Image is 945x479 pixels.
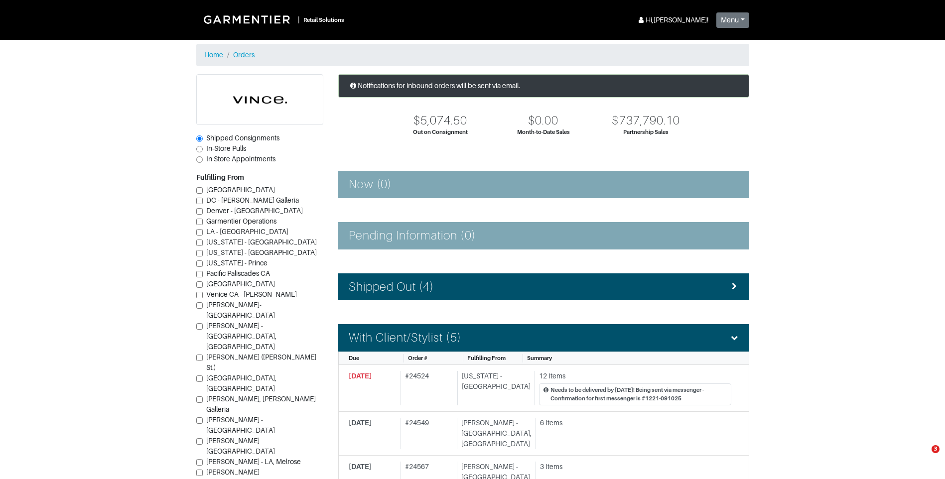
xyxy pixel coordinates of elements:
[206,248,317,256] span: [US_STATE] - [GEOGRAPHIC_DATA]
[349,419,372,427] span: [DATE]
[413,114,467,128] div: $5,074.50
[196,239,203,246] input: [US_STATE] - [GEOGRAPHIC_DATA]
[206,207,303,215] span: Denver - [GEOGRAPHIC_DATA]
[349,355,359,361] span: Due
[196,146,203,152] input: In-Store Pulls
[196,355,203,361] input: [PERSON_NAME] ([PERSON_NAME] St.)
[196,292,203,298] input: Venice CA - [PERSON_NAME]
[206,437,275,455] span: [PERSON_NAME][GEOGRAPHIC_DATA]
[196,417,203,424] input: [PERSON_NAME] - [GEOGRAPHIC_DATA]
[540,418,731,428] div: 6 Items
[457,418,532,449] div: [PERSON_NAME] - [GEOGRAPHIC_DATA], [GEOGRAPHIC_DATA]
[206,269,270,277] span: Pacific Paliscades CA
[413,128,468,136] div: Out on Consignment
[196,44,749,66] nav: breadcrumb
[196,219,203,225] input: Garmentier Operations
[467,355,506,361] span: Fulfilling From
[206,134,279,142] span: Shipped Consignments
[550,386,727,403] div: Needs to be delivered by [DATE]! Being sent via messenger - Confirmation for first messenger is #...
[196,208,203,215] input: Denver - [GEOGRAPHIC_DATA]
[612,114,680,128] div: $737,790.10
[206,322,276,351] span: [PERSON_NAME] - [GEOGRAPHIC_DATA], [GEOGRAPHIC_DATA]
[206,238,317,246] span: [US_STATE] - [GEOGRAPHIC_DATA]
[196,260,203,267] input: [US_STATE] - Prince
[206,217,276,225] span: Garmentier Operations
[196,438,203,445] input: [PERSON_NAME][GEOGRAPHIC_DATA]
[206,280,275,288] span: [GEOGRAPHIC_DATA]
[349,229,476,243] h4: Pending Information (0)
[206,290,297,298] span: Venice CA - [PERSON_NAME]
[206,353,316,371] span: [PERSON_NAME] ([PERSON_NAME] St.)
[196,8,348,31] a: |Retail Solutions
[349,177,392,192] h4: New (0)
[196,250,203,256] input: [US_STATE] - [GEOGRAPHIC_DATA]
[197,75,323,124] img: cyAkLTq7csKWtL9WARqkkVaF.png
[196,459,203,466] input: [PERSON_NAME] - LA, Melrose
[196,172,244,183] label: Fulfilling From
[196,135,203,142] input: Shipped Consignments
[457,371,531,405] div: [US_STATE] - [GEOGRAPHIC_DATA]
[716,12,749,28] button: Menu
[206,196,299,204] span: DC - [PERSON_NAME] Galleria
[196,187,203,194] input: [GEOGRAPHIC_DATA]
[637,15,708,25] div: Hi, [PERSON_NAME] !
[349,331,461,345] h4: With Client/Stylist (5)
[408,355,427,361] span: Order #
[527,355,552,361] span: Summary
[196,156,203,163] input: In Store Appointments
[204,51,223,59] a: Home
[401,371,453,405] div: # 24524
[932,445,940,453] span: 3
[196,323,203,330] input: [PERSON_NAME] - [GEOGRAPHIC_DATA], [GEOGRAPHIC_DATA]
[911,445,935,469] iframe: Intercom live chat
[196,281,203,288] input: [GEOGRAPHIC_DATA]
[401,418,453,449] div: # 24549
[206,228,288,236] span: LA - [GEOGRAPHIC_DATA]
[298,14,299,25] div: |
[528,114,558,128] div: $0.00
[196,198,203,204] input: DC - [PERSON_NAME] Galleria
[198,10,298,29] img: Garmentier
[196,271,203,277] input: Pacific Paliscades CA
[338,74,749,98] div: Notifications for inbound orders will be sent via email.
[623,128,669,136] div: Partnership Sales
[206,416,275,434] span: [PERSON_NAME] - [GEOGRAPHIC_DATA]
[206,458,301,466] span: [PERSON_NAME] - LA, Melrose
[206,186,275,194] span: [GEOGRAPHIC_DATA]
[206,155,275,163] span: In Store Appointments
[206,259,268,267] span: [US_STATE] - Prince
[196,396,203,403] input: [PERSON_NAME], [PERSON_NAME] Galleria
[349,463,372,471] span: [DATE]
[349,372,372,380] span: [DATE]
[206,374,276,392] span: [GEOGRAPHIC_DATA], [GEOGRAPHIC_DATA]
[233,51,255,59] a: Orders
[517,128,570,136] div: Month-to-Date Sales
[196,375,203,382] input: [GEOGRAPHIC_DATA], [GEOGRAPHIC_DATA]
[206,144,246,152] span: In-Store Pulls
[349,280,434,294] h4: Shipped Out (4)
[196,470,203,476] input: [PERSON_NAME][GEOGRAPHIC_DATA].
[303,17,344,23] small: Retail Solutions
[206,395,316,413] span: [PERSON_NAME], [PERSON_NAME] Galleria
[540,462,731,472] div: 3 Items
[196,229,203,236] input: LA - [GEOGRAPHIC_DATA]
[206,301,275,319] span: [PERSON_NAME]-[GEOGRAPHIC_DATA]
[196,302,203,309] input: [PERSON_NAME]-[GEOGRAPHIC_DATA]
[539,371,731,381] div: 12 Items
